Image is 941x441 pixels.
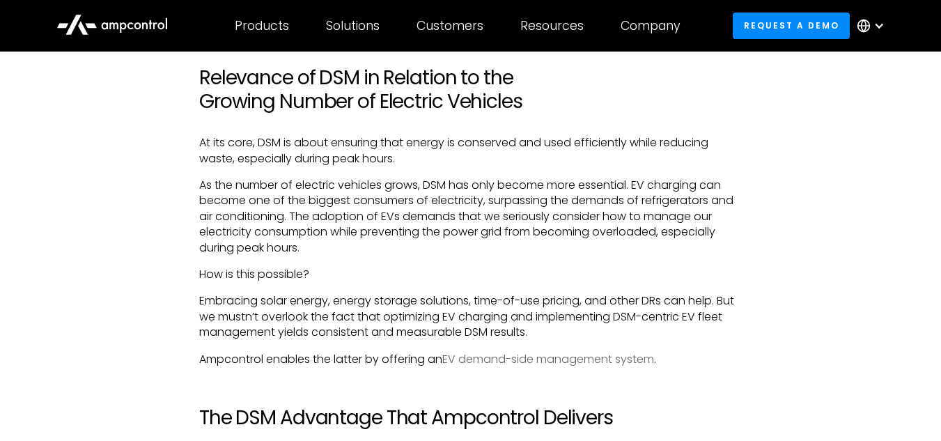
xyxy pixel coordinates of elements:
[199,352,742,367] p: Ampcontrol enables the latter by offering an .
[199,267,742,282] p: How is this possible?
[621,18,681,33] div: Company
[235,18,289,33] div: Products
[442,351,654,367] a: EV demand-side management system
[520,18,584,33] div: Resources
[417,18,483,33] div: Customers
[326,18,380,33] div: Solutions
[199,178,742,256] p: As the number of electric vehicles grows, DSM has only become more essential. EV charging can bec...
[199,135,742,167] p: At its core, DSM is about ensuring that energy is conserved and used efficiently while reducing w...
[199,406,742,430] h2: The DSM Advantage That Ampcontrol Delivers
[733,13,850,38] a: Request a demo
[199,66,742,113] h2: Relevance of DSM in Relation to the Growing Number of Electric Vehicles
[199,293,742,340] p: Embracing solar energy, energy storage solutions, time-of-use pricing, and other DRs can help. Bu...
